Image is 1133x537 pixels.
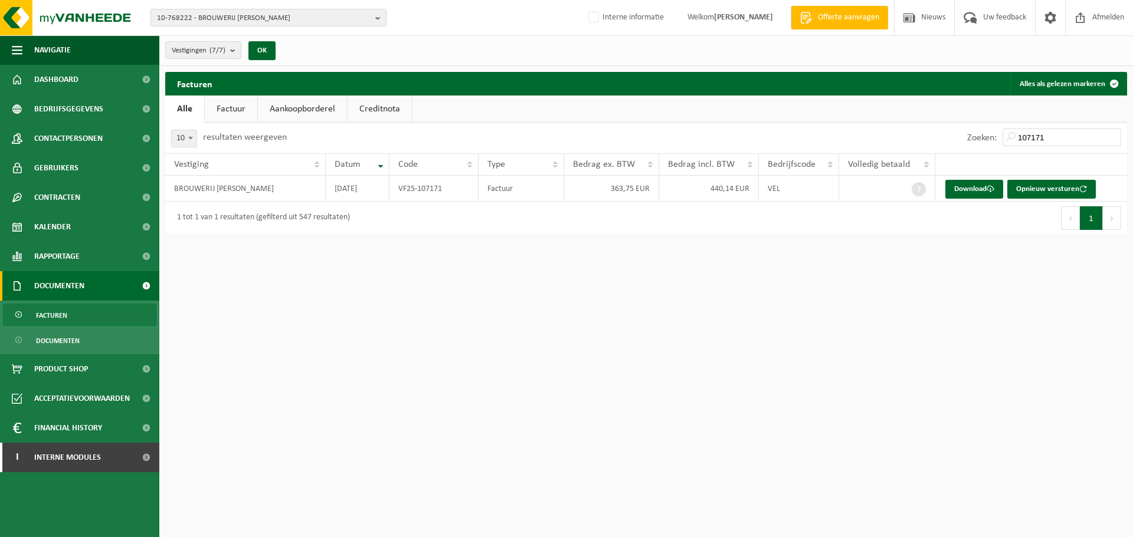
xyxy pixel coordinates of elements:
button: Vestigingen(7/7) [165,41,241,59]
span: Interne modules [34,443,101,472]
button: Alles als gelezen markeren [1010,72,1126,95]
span: 10-768222 - BROUWERIJ [PERSON_NAME] [157,9,371,27]
span: 10 [171,130,197,147]
td: Factuur [479,176,565,202]
a: Documenten [3,329,156,351]
span: Contactpersonen [34,124,103,153]
td: 363,75 EUR [564,176,659,202]
td: VEL [759,176,839,202]
a: Factuur [205,95,257,123]
span: Gebruikers [34,153,78,183]
span: 10 [172,130,197,147]
label: resultaten weergeven [203,133,287,142]
span: Product Shop [34,354,88,384]
span: Bedrijfscode [768,160,816,169]
a: Creditnota [348,95,412,123]
a: Facturen [3,304,156,326]
span: Code [398,160,418,169]
td: [DATE] [326,176,389,202]
button: OK [248,41,276,60]
span: Bedrijfsgegevens [34,94,103,124]
button: 1 [1080,206,1103,230]
a: Aankoopborderel [258,95,347,123]
td: VF25-107171 [389,176,479,202]
span: Volledig betaald [848,160,910,169]
span: Documenten [36,330,80,352]
span: Bedrag incl. BTW [668,160,735,169]
td: 440,14 EUR [659,176,759,202]
span: Vestiging [174,160,209,169]
button: Opnieuw versturen [1007,180,1096,199]
span: Datum [335,160,361,169]
a: Download [945,180,1003,199]
button: Previous [1061,206,1080,230]
count: (7/7) [209,47,225,54]
button: Next [1103,206,1121,230]
span: Rapportage [34,242,80,271]
button: 10-768222 - BROUWERIJ [PERSON_NAME] [150,9,387,27]
span: Navigatie [34,35,71,65]
span: Kalender [34,212,71,242]
strong: [PERSON_NAME] [714,13,773,22]
td: BROUWERIJ [PERSON_NAME] [165,176,326,202]
span: Acceptatievoorwaarden [34,384,130,413]
a: Offerte aanvragen [791,6,888,29]
span: Dashboard [34,65,78,94]
span: Type [487,160,505,169]
span: Offerte aanvragen [815,12,882,24]
span: Facturen [36,304,67,327]
a: Alle [165,95,204,123]
label: Zoeken: [967,133,997,143]
div: 1 tot 1 van 1 resultaten (gefilterd uit 547 resultaten) [171,207,350,229]
span: I [12,443,22,472]
span: Documenten [34,271,84,301]
span: Bedrag ex. BTW [573,160,635,169]
span: Contracten [34,183,80,212]
span: Financial History [34,413,102,443]
label: Interne informatie [586,9,664,27]
h2: Facturen [165,72,224,95]
span: Vestigingen [172,42,225,60]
